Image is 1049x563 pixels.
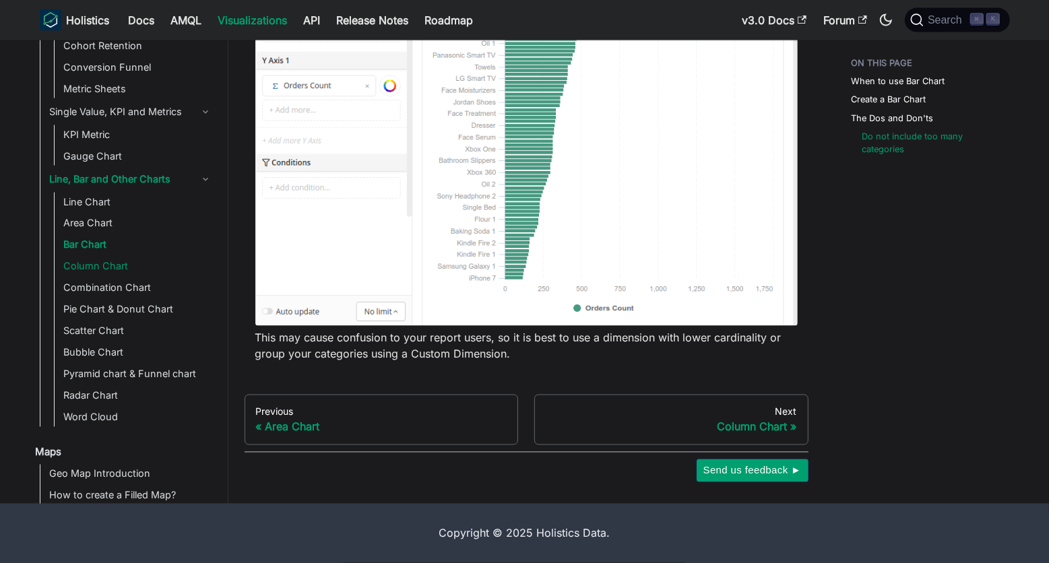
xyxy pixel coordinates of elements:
a: Docs [121,9,163,31]
a: Metric Sheets [60,79,216,98]
a: API [296,9,329,31]
a: Scatter Chart [60,322,216,341]
b: Holistics [67,12,110,28]
div: Area Chart [256,420,507,434]
a: Do not include too many categories [862,130,996,156]
kbd: ⌘ [970,13,984,26]
a: Line Chart [60,193,216,211]
a: Combination Chart [60,279,216,298]
a: The Dos and Don'ts [852,112,934,125]
a: KPI Metric [60,125,216,144]
div: Previous [256,406,507,418]
a: NextColumn Chart [534,395,808,446]
a: Maps [32,443,216,462]
a: How to create a Filled Map? [46,486,216,505]
a: Bubble Chart [60,343,216,362]
a: Single Value, KPI and Metrics [46,101,216,123]
a: Cohort Retention [60,36,216,55]
a: Conversion Funnel [60,58,216,77]
a: Line, Bar and Other Charts [46,168,216,190]
a: Area Chart [60,214,216,233]
button: Switch between dark and light mode (currently dark mode) [875,9,897,31]
button: Send us feedback ► [697,459,808,482]
p: This may cause confusion to your report users, so it is best to use a dimension with lower cardin... [255,330,798,362]
a: Gauge Chart [60,147,216,166]
a: Release Notes [329,9,417,31]
a: Pyramid chart & Funnel chart [60,365,216,384]
a: Roadmap [417,9,482,31]
a: Bar Chart [60,236,216,255]
a: Visualizations [210,9,296,31]
a: Column Chart [60,257,216,276]
a: When to use Bar Chart [852,75,945,88]
kbd: K [986,13,1000,26]
div: Copyright © 2025 Holistics Data. [96,525,953,541]
a: Pie Chart & Donut Chart [60,300,216,319]
a: Create a Bar Chart [852,93,926,106]
span: Search [924,14,970,26]
span: Send us feedback ► [703,462,802,479]
img: Holistics [40,9,61,31]
a: v3.0 Docs [734,9,815,31]
a: Forum [815,9,875,31]
div: Column Chart [546,420,797,434]
a: AMQL [163,9,210,31]
nav: Docs pages [245,395,808,446]
a: Word Cloud [60,408,216,427]
button: Search (Command+K) [905,8,1009,32]
a: HolisticsHolistics [40,9,110,31]
a: Radar Chart [60,387,216,405]
a: PreviousArea Chart [245,395,519,446]
a: Geo Map Introduction [46,465,216,484]
div: Next [546,406,797,418]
